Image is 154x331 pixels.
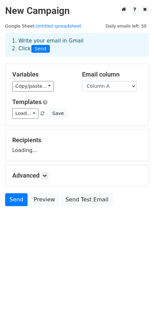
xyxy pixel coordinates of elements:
button: Save [49,108,67,119]
div: Loading... [12,136,142,154]
div: 1. Write your email in Gmail 2. Click [7,37,147,53]
span: Daily emails left: 50 [103,22,149,30]
h5: Advanced [12,172,142,179]
h5: Variables [12,71,72,78]
a: Preview [29,193,59,206]
span: Send [31,45,50,53]
h5: Recipients [12,136,142,144]
a: Send Test Email [61,193,113,206]
a: Load... [12,108,38,119]
h2: New Campaign [5,5,149,17]
a: Templates [12,98,42,105]
a: Copy/paste... [12,81,54,92]
small: Google Sheet: [5,23,81,29]
h5: Email column [82,71,142,78]
a: Daily emails left: 50 [103,23,149,29]
a: Send [5,193,28,206]
a: Untitled spreadsheet [36,23,81,29]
